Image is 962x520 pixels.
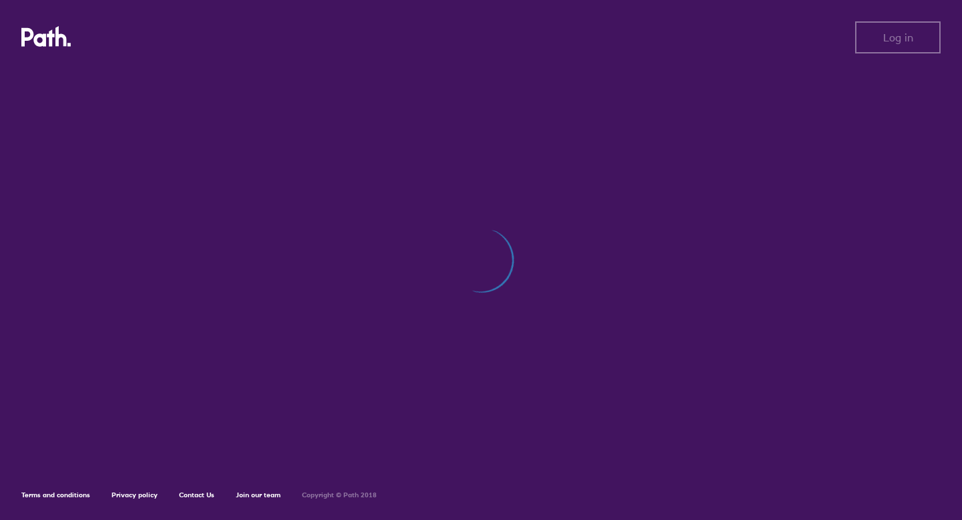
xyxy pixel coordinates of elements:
[236,491,281,499] a: Join our team
[302,491,377,499] h6: Copyright © Path 2018
[855,21,941,53] button: Log in
[179,491,214,499] a: Contact Us
[883,31,913,43] span: Log in
[112,491,158,499] a: Privacy policy
[21,491,90,499] a: Terms and conditions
